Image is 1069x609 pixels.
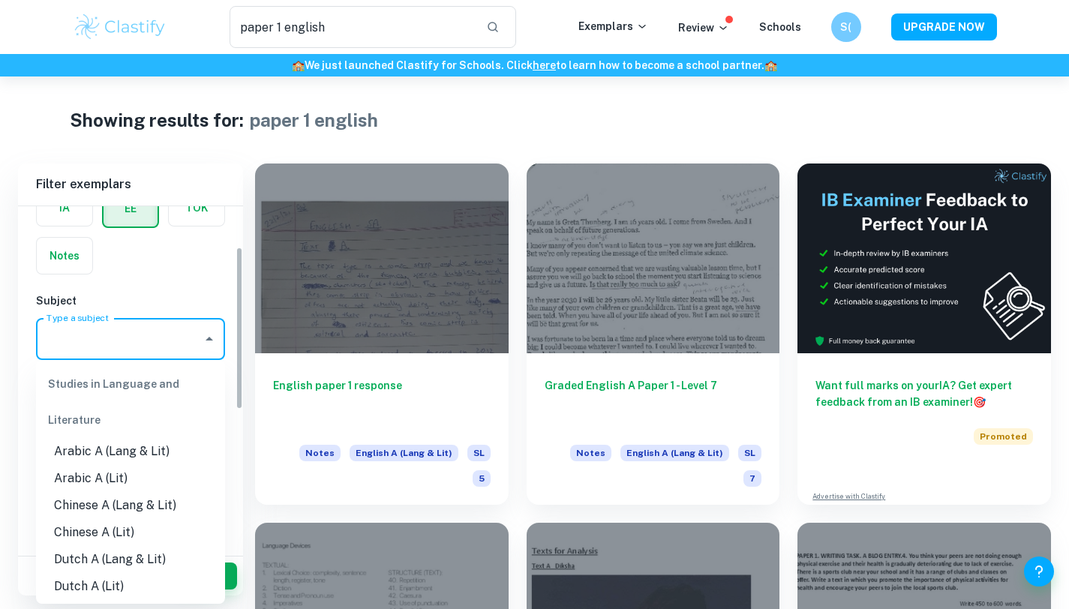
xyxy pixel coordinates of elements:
img: Thumbnail [797,163,1051,353]
p: Exemplars [578,18,648,34]
h6: English paper 1 response [273,377,491,427]
a: English paper 1 responseNotesEnglish A (Lang & Lit)SL5 [255,163,509,505]
a: Graded English A Paper 1 - Level 7NotesEnglish A (Lang & Lit)SL7 [527,163,780,505]
span: 5 [473,470,491,487]
button: Help and Feedback [1024,556,1054,586]
li: Dutch A (Lang & Lit) [36,546,225,573]
li: Chinese A (Lit) [36,519,225,546]
h6: Want full marks on your IA ? Get expert feedback from an IB examiner! [815,377,1033,410]
li: Arabic A (Lit) [36,465,225,492]
button: TOK [169,190,224,226]
span: SL [738,445,761,461]
label: Type a subject [47,311,109,324]
span: 🏫 [292,59,305,71]
h6: Subject [36,292,225,309]
h6: Graded English A Paper 1 - Level 7 [545,377,762,427]
li: Chinese A (Lang & Lit) [36,492,225,519]
a: Want full marks on yourIA? Get expert feedback from an IB examiner!PromotedAdvertise with Clastify [797,163,1051,505]
span: Notes [299,445,341,461]
button: Close [199,328,220,349]
button: IA [37,190,92,226]
div: Studies in Language and Literature [36,366,225,438]
p: Review [678,19,729,36]
img: Clastify logo [73,12,168,42]
span: English A (Lang & Lit) [620,445,729,461]
button: EE [104,190,158,226]
span: SL [467,445,491,461]
button: Notes [37,238,92,274]
span: 🎯 [973,396,986,408]
input: Search for any exemplars... [230,6,475,48]
h6: Filter exemplars [18,163,243,205]
span: Notes [570,445,611,461]
h6: S( [837,19,854,35]
h6: We just launched Clastify for Schools. Click to learn how to become a school partner. [3,57,1066,73]
span: 🏫 [764,59,777,71]
a: Schools [759,21,801,33]
li: Arabic A (Lang & Lit) [36,438,225,465]
button: UPGRADE NOW [891,13,997,40]
li: Dutch A (Lit) [36,573,225,600]
span: Promoted [974,428,1033,445]
span: English A (Lang & Lit) [350,445,458,461]
span: 7 [743,470,761,487]
button: S( [831,12,861,42]
a: here [533,59,556,71]
h1: Showing results for: [70,106,244,133]
a: Advertise with Clastify [812,491,885,502]
h1: paper 1 english [250,106,378,133]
